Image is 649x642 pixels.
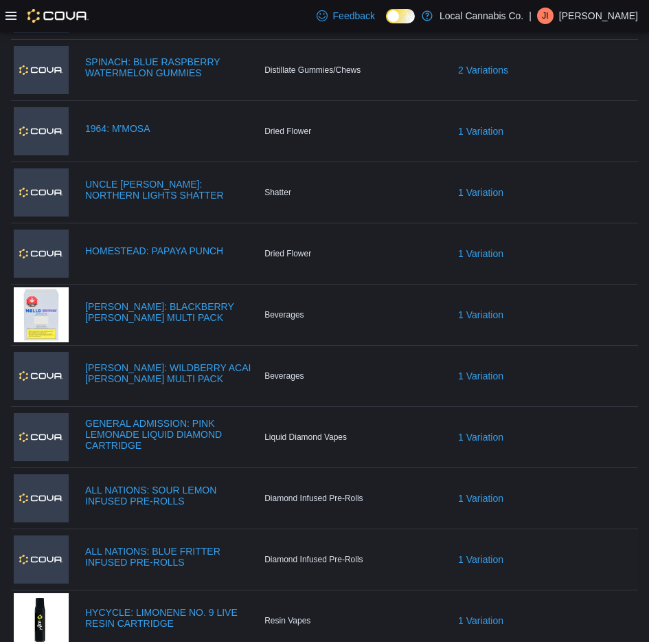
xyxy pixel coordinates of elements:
[14,413,69,461] img: GENERAL ADMISSION: PINK LEMONADE LIQUID DIAMOND CARTRIDGE
[458,63,508,77] span: 2 Variations
[262,490,450,507] div: Diamond Infused Pre-Rolls
[85,418,259,451] a: GENERAL ADMISSION: PINK LEMONADE LIQUID DIAMOND CARTRIDGE
[453,362,509,390] button: 1 Variation
[529,8,532,24] p: |
[262,551,450,568] div: Diamond Infused Pre-Rolls
[386,9,415,23] input: Dark Mode
[453,56,514,84] button: 2 Variations
[27,9,89,23] img: Cova
[14,230,69,278] img: HOMESTEAD: PAPAYA PUNCH
[458,430,503,444] span: 1 Variation
[458,186,503,199] span: 1 Variation
[453,607,509,634] button: 1 Variation
[440,8,523,24] p: Local Cannabis Co.
[85,245,259,256] a: HOMESTEAD: PAPAYA PUNCH
[85,607,259,629] a: HYCYCLE: LIMONENE NO. 9 LIVE RESIN CARTRIDGE
[559,8,638,24] p: [PERSON_NAME]
[458,491,503,505] span: 1 Variation
[453,118,509,145] button: 1 Variation
[262,245,450,262] div: Dried Flower
[14,352,69,400] img: MOLLO: WILDBERRY ACAI SELTZER MULTI PACK
[85,546,259,568] a: ALL NATIONS: BLUE FRITTER INFUSED PRE-ROLLS
[542,8,548,24] span: JI
[458,308,503,322] span: 1 Variation
[386,23,387,24] span: Dark Mode
[458,614,503,628] span: 1 Variation
[537,8,554,24] div: Justin Ip
[262,429,450,445] div: Liquid Diamond Vapes
[453,485,509,512] button: 1 Variation
[14,107,69,155] img: 1964: M'MOSA
[14,46,69,94] img: SPINACH: BLUE RASPBERRY WATERMELON GUMMIES
[453,301,509,329] button: 1 Variation
[85,301,259,323] a: [PERSON_NAME]: BLACKBERRY [PERSON_NAME] MULTI PACK
[458,247,503,261] span: 1 Variation
[85,179,259,201] a: UNCLE [PERSON_NAME]: NORTHERN LIGHTS SHATTER
[453,423,509,451] button: 1 Variation
[14,535,69,584] img: ALL NATIONS: BLUE FRITTER INFUSED PRE-ROLLS
[14,474,69,522] img: ALL NATIONS: SOUR LEMON INFUSED PRE-ROLLS
[262,612,450,629] div: Resin Vapes
[453,546,509,573] button: 1 Variation
[458,124,503,138] span: 1 Variation
[262,368,450,384] div: Beverages
[262,307,450,323] div: Beverages
[458,553,503,566] span: 1 Variation
[262,62,450,78] div: Distillate Gummies/Chews
[14,287,69,342] img: MOLLO: BLACKBERRY SELTZER MULTI PACK
[262,123,450,140] div: Dried Flower
[311,2,380,30] a: Feedback
[85,362,259,384] a: [PERSON_NAME]: WILDBERRY ACAI [PERSON_NAME] MULTI PACK
[458,369,503,383] span: 1 Variation
[453,179,509,206] button: 1 Variation
[453,240,509,267] button: 1 Variation
[85,485,259,507] a: ALL NATIONS: SOUR LEMON INFUSED PRE-ROLLS
[333,9,375,23] span: Feedback
[85,56,259,78] a: SPINACH: BLUE RASPBERRY WATERMELON GUMMIES
[262,184,450,201] div: Shatter
[85,123,259,134] a: 1964: M'MOSA
[14,168,69,217] img: UNCLE BOB: NORTHERN LIGHTS SHATTER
